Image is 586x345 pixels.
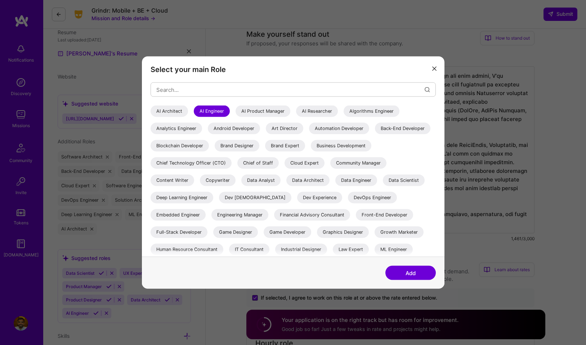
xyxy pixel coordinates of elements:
div: Data Engineer [335,175,377,186]
div: Game Developer [264,227,311,238]
div: Copywriter [200,175,236,186]
div: Business Development [311,140,371,152]
div: Back-End Developer [375,123,430,134]
div: Graphics Designer [317,227,369,238]
div: Engineering Manager [211,209,268,221]
div: Content Writer [151,175,194,186]
div: Embedded Engineer [151,209,206,221]
div: Chief Technology Officer (CTO) [151,157,232,169]
div: Dev Experience [297,192,342,203]
div: Brand Designer [215,140,259,152]
div: Growth Marketer [375,227,424,238]
div: AI Product Manager [236,106,290,117]
div: Community Manager [330,157,386,169]
div: IT Consultant [229,244,269,255]
div: Automation Developer [309,123,369,134]
div: Industrial Designer [275,244,327,255]
button: Add [385,266,436,280]
div: Financial Advisory Consultant [274,209,350,221]
div: AI Engineer [194,106,230,117]
div: Chief of Staff [237,157,279,169]
div: Art Director [266,123,303,134]
h3: Select your main Role [151,65,436,74]
div: modal [142,57,444,289]
div: Game Designer [213,227,258,238]
div: DevOps Engineer [348,192,397,203]
div: Cloud Expert [285,157,325,169]
div: ML Engineer [375,244,413,255]
i: icon Search [425,87,430,92]
div: Front-End Developer [356,209,413,221]
div: Data Scientist [383,175,425,186]
div: Data Architect [286,175,330,186]
div: Analytics Engineer [151,123,202,134]
div: Data Analyst [241,175,281,186]
div: Algorithms Engineer [344,106,399,117]
div: Full-Stack Developer [151,227,207,238]
div: Dev [DEMOGRAPHIC_DATA] [219,192,291,203]
div: AI Researcher [296,106,338,117]
div: Deep Learning Engineer [151,192,213,203]
i: icon Close [432,66,437,71]
div: AI Architect [151,106,188,117]
div: Android Developer [208,123,260,134]
div: Law Expert [333,244,369,255]
div: Human Resource Consultant [151,244,223,255]
div: Blockchain Developer [151,140,209,152]
input: Search... [156,80,425,99]
div: Brand Expert [265,140,305,152]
